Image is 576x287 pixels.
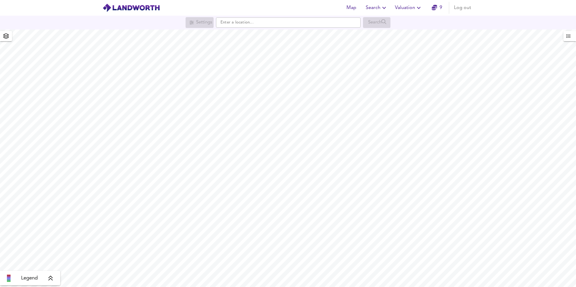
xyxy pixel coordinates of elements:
button: Log out [452,2,474,14]
span: Log out [454,4,471,12]
input: Enter a location... [216,17,361,28]
button: Search [363,2,390,14]
button: 9 [427,2,446,14]
button: Valuation [393,2,425,14]
a: 9 [432,4,442,12]
span: Search [366,4,388,12]
span: Legend [21,275,38,282]
div: Search for a location first or explore the map [186,17,214,28]
img: logo [102,3,160,12]
span: Map [344,4,358,12]
button: Map [342,2,361,14]
div: Search for a location first or explore the map [363,17,390,28]
span: Valuation [395,4,422,12]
